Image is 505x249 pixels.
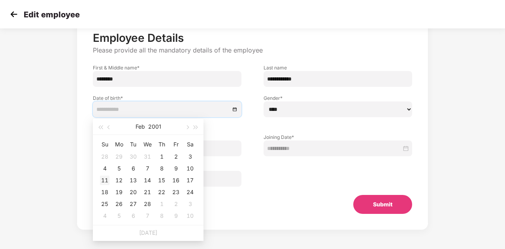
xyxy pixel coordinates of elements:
[169,138,183,151] th: Fr
[183,151,197,163] td: 2001-02-03
[169,210,183,222] td: 2001-03-09
[126,186,140,198] td: 2001-02-20
[185,176,195,185] div: 17
[183,163,197,174] td: 2001-02-10
[139,229,157,236] a: [DATE]
[93,118,147,125] span: This field is required!
[112,198,126,210] td: 2001-02-26
[148,119,161,135] button: 2001
[185,211,195,221] div: 10
[143,187,152,197] div: 21
[93,95,241,101] label: Date of birth
[171,164,181,173] div: 9
[114,176,124,185] div: 12
[143,211,152,221] div: 7
[126,210,140,222] td: 2001-03-06
[100,164,109,173] div: 4
[157,164,166,173] div: 8
[353,195,412,214] button: Submit
[112,151,126,163] td: 2001-01-29
[140,174,155,186] td: 2001-02-14
[185,164,195,173] div: 10
[128,199,138,209] div: 27
[114,187,124,197] div: 19
[155,163,169,174] td: 2001-02-08
[157,211,166,221] div: 8
[143,176,152,185] div: 14
[126,151,140,163] td: 2001-01-30
[169,174,183,186] td: 2001-02-16
[171,211,181,221] div: 9
[98,151,112,163] td: 2001-01-28
[155,186,169,198] td: 2001-02-22
[126,138,140,151] th: Tu
[143,199,152,209] div: 28
[112,174,126,186] td: 2001-02-12
[114,211,124,221] div: 5
[126,163,140,174] td: 2001-02-06
[98,138,112,151] th: Su
[98,198,112,210] td: 2001-02-25
[100,152,109,161] div: 28
[136,119,145,135] button: Feb
[128,164,138,173] div: 6
[114,199,124,209] div: 26
[126,174,140,186] td: 2001-02-13
[140,163,155,174] td: 2001-02-07
[140,186,155,198] td: 2001-02-21
[98,210,112,222] td: 2001-03-04
[100,211,109,221] div: 4
[112,163,126,174] td: 2001-02-05
[169,186,183,198] td: 2001-02-23
[155,151,169,163] td: 2001-02-01
[24,10,80,19] p: Edit employee
[140,138,155,151] th: We
[93,64,241,71] label: First & Middle name
[157,199,166,209] div: 1
[155,174,169,186] td: 2001-02-15
[126,198,140,210] td: 2001-02-27
[171,199,181,209] div: 2
[112,138,126,151] th: Mo
[185,199,195,209] div: 3
[8,8,20,20] img: svg+xml;base64,PHN2ZyB4bWxucz0iaHR0cDovL3d3dy53My5vcmcvMjAwMC9zdmciIHdpZHRoPSIzMCIgaGVpZ2h0PSIzMC...
[100,176,109,185] div: 11
[143,152,152,161] div: 31
[100,187,109,197] div: 18
[157,176,166,185] div: 15
[98,174,112,186] td: 2001-02-11
[185,187,195,197] div: 24
[157,152,166,161] div: 1
[128,187,138,197] div: 20
[264,134,412,140] label: Joining Date
[93,31,412,45] p: Employee Details
[128,176,138,185] div: 13
[140,151,155,163] td: 2001-01-31
[155,210,169,222] td: 2001-03-08
[155,198,169,210] td: 2001-03-01
[155,138,169,151] th: Th
[112,186,126,198] td: 2001-02-19
[171,187,181,197] div: 23
[100,199,109,209] div: 25
[98,163,112,174] td: 2001-02-04
[93,46,412,54] p: Please provide all the mandatory details of the employee
[98,186,112,198] td: 2001-02-18
[114,152,124,161] div: 29
[112,210,126,222] td: 2001-03-05
[143,164,152,173] div: 7
[169,198,183,210] td: 2001-03-02
[169,151,183,163] td: 2001-02-02
[128,152,138,161] div: 30
[114,164,124,173] div: 5
[128,211,138,221] div: 6
[183,174,197,186] td: 2001-02-17
[169,163,183,174] td: 2001-02-09
[171,176,181,185] div: 16
[183,210,197,222] td: 2001-03-10
[185,152,195,161] div: 3
[140,198,155,210] td: 2001-02-28
[264,95,412,101] label: Gender
[183,198,197,210] td: 2001-03-03
[183,138,197,151] th: Sa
